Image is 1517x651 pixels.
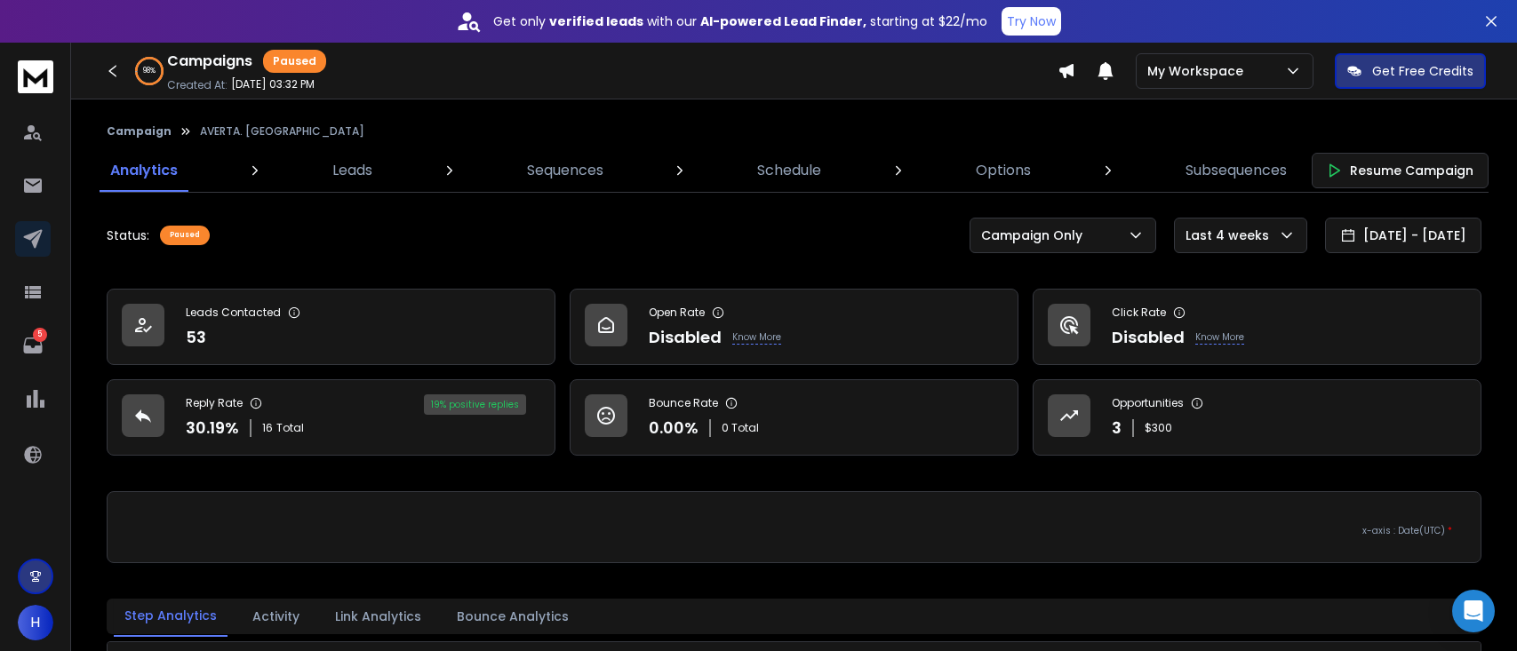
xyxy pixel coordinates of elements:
p: Last 4 weeks [1186,226,1276,244]
span: Total [276,421,304,435]
button: [DATE] - [DATE] [1325,218,1481,253]
p: Sequences [527,160,603,181]
img: logo [18,60,53,93]
strong: verified leads [549,12,643,30]
p: Disabled [649,325,722,350]
div: Paused [263,50,326,73]
h1: Campaigns [167,51,252,72]
button: Try Now [1002,7,1061,36]
p: Schedule [757,160,821,181]
div: 19 % positive replies [424,394,526,415]
p: Leads Contacted [186,306,281,320]
a: Click RateDisabledKnow More [1033,289,1481,365]
a: Subsequences [1175,149,1297,192]
button: Bounce Analytics [446,597,579,636]
p: Get only with our starting at $22/mo [493,12,987,30]
p: 5 [33,328,47,342]
strong: AI-powered Lead Finder, [700,12,866,30]
a: Open RateDisabledKnow More [570,289,1018,365]
a: 5 [15,328,51,363]
p: Click Rate [1112,306,1166,320]
a: Reply Rate30.19%16Total19% positive replies [107,379,555,456]
p: Leads [332,160,372,181]
p: x-axis : Date(UTC) [136,524,1452,537]
a: Leads Contacted53 [107,289,555,365]
p: Reply Rate [186,396,243,410]
p: Options [976,160,1031,181]
p: 98 % [143,66,156,76]
button: Resume Campaign [1312,153,1489,188]
p: 3 [1112,416,1122,441]
p: Know More [1195,330,1244,345]
p: Opportunities [1112,396,1184,410]
div: Open Intercom Messenger [1452,590,1495,632]
p: Know More [732,330,781,345]
button: Activity [242,597,310,636]
button: H [18,605,53,640]
span: 16 [262,421,273,435]
a: Leads [322,149,383,192]
button: Campaign [107,124,172,139]
p: 0 Total [722,421,759,435]
div: Paused [160,226,210,245]
p: [DATE] 03:32 PM [231,77,315,91]
a: Sequences [516,149,614,192]
button: Link Analytics [324,597,432,636]
button: Step Analytics [114,596,228,637]
p: Subsequences [1186,160,1287,181]
p: Open Rate [649,306,705,320]
a: Options [965,149,1042,192]
p: Status: [107,226,149,244]
p: Try Now [1007,12,1056,30]
a: Analytics [100,149,188,192]
p: Disabled [1112,325,1185,350]
p: Get Free Credits [1372,62,1473,80]
a: Bounce Rate0.00%0 Total [570,379,1018,456]
a: Opportunities3$300 [1033,379,1481,456]
button: Get Free Credits [1335,53,1486,89]
p: Bounce Rate [649,396,718,410]
p: 53 [186,325,206,350]
a: Schedule [747,149,832,192]
p: 0.00 % [649,416,699,441]
p: 30.19 % [186,416,239,441]
p: $ 300 [1145,421,1172,435]
p: Campaign Only [981,226,1090,244]
p: My Workspace [1147,62,1250,80]
p: AVERTA. [GEOGRAPHIC_DATA] [200,124,364,139]
p: Created At: [167,78,228,92]
p: Analytics [110,160,178,181]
